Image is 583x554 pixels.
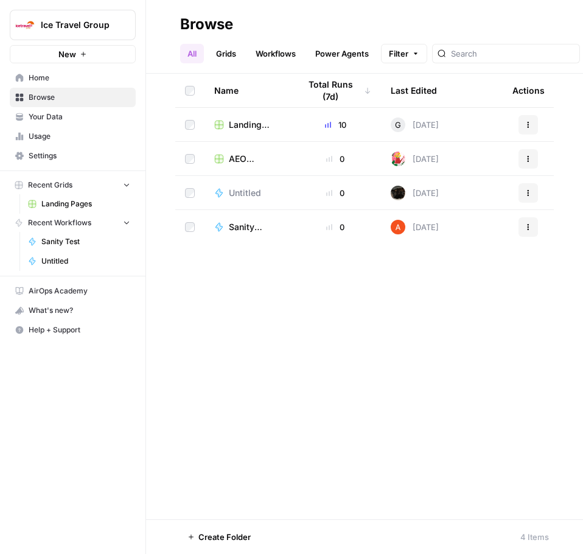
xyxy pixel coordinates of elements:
div: [DATE] [391,152,439,166]
span: Landing Pages [229,119,280,131]
a: Grids [209,44,243,63]
button: Recent Workflows [10,214,136,232]
a: Sanity Test [214,221,280,233]
a: Landing Pages [214,119,280,131]
div: Total Runs (7d) [299,74,371,107]
span: Help + Support [29,324,130,335]
a: Workflows [248,44,303,63]
span: AirOps Academy [29,286,130,296]
img: cje7zb9ux0f2nqyv5qqgv3u0jxek [391,220,405,234]
span: AEO Content Refresh [229,153,280,165]
img: Ice Travel Group Logo [14,14,36,36]
div: 0 [299,153,371,165]
div: 0 [299,187,371,199]
div: Actions [512,74,545,107]
a: Settings [10,146,136,166]
span: Recent Grids [28,180,72,191]
div: 10 [299,119,371,131]
span: G [395,119,401,131]
a: Sanity Test [23,232,136,251]
img: bumscs0cojt2iwgacae5uv0980n9 [391,152,405,166]
a: Usage [10,127,136,146]
a: Untitled [214,187,280,199]
a: Untitled [23,251,136,271]
a: Landing Pages [23,194,136,214]
span: Create Folder [198,531,251,543]
span: Filter [389,47,408,60]
button: Help + Support [10,320,136,340]
span: Recent Workflows [28,217,91,228]
span: Untitled [41,256,130,267]
span: Landing Pages [41,198,130,209]
img: a7wp29i4q9fg250eipuu1edzbiqn [391,186,405,200]
div: 0 [299,221,371,233]
span: Untitled [229,187,261,199]
button: Recent Grids [10,176,136,194]
div: [DATE] [391,186,439,200]
span: New [58,48,76,60]
div: [DATE] [391,220,439,234]
div: Browse [180,15,233,34]
button: New [10,45,136,63]
button: Create Folder [180,527,258,547]
span: Sanity Test [229,221,270,233]
button: Workspace: Ice Travel Group [10,10,136,40]
div: What's new? [10,301,135,320]
a: Your Data [10,107,136,127]
span: Settings [29,150,130,161]
span: Home [29,72,130,83]
span: Usage [29,131,130,142]
a: Home [10,68,136,88]
span: Your Data [29,111,130,122]
span: Browse [29,92,130,103]
span: Sanity Test [41,236,130,247]
a: Browse [10,88,136,107]
a: AirOps Academy [10,281,136,301]
input: Search [451,47,574,60]
button: What's new? [10,301,136,320]
div: Name [214,74,280,107]
a: All [180,44,204,63]
div: [DATE] [391,117,439,132]
a: AEO Content Refresh [214,153,280,165]
button: Filter [381,44,427,63]
div: Last Edited [391,74,437,107]
a: Power Agents [308,44,376,63]
div: 4 Items [520,531,549,543]
span: Ice Travel Group [41,19,114,31]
